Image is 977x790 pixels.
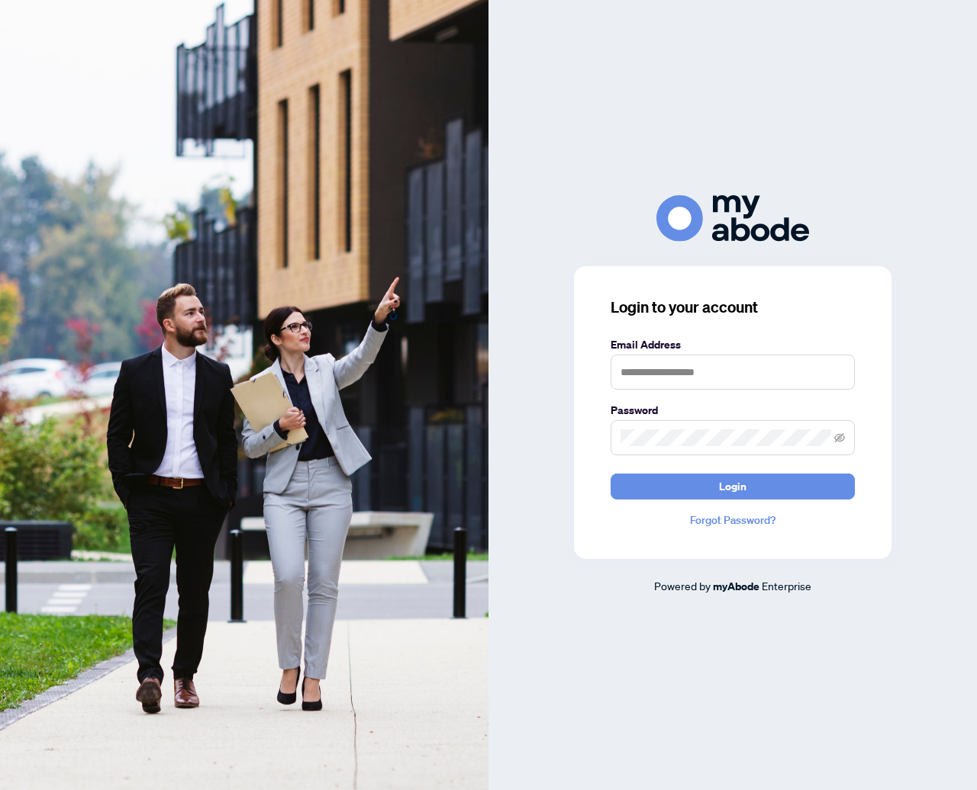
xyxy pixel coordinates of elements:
img: ma-logo [656,195,809,242]
span: Powered by [654,579,711,592]
h3: Login to your account [611,297,855,318]
button: Login [611,474,855,499]
label: Email Address [611,336,855,353]
a: myAbode [713,578,759,595]
a: Forgot Password? [611,512,855,528]
span: Login [719,474,746,499]
span: Enterprise [762,579,811,592]
label: Password [611,402,855,419]
span: eye-invisible [834,432,845,443]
